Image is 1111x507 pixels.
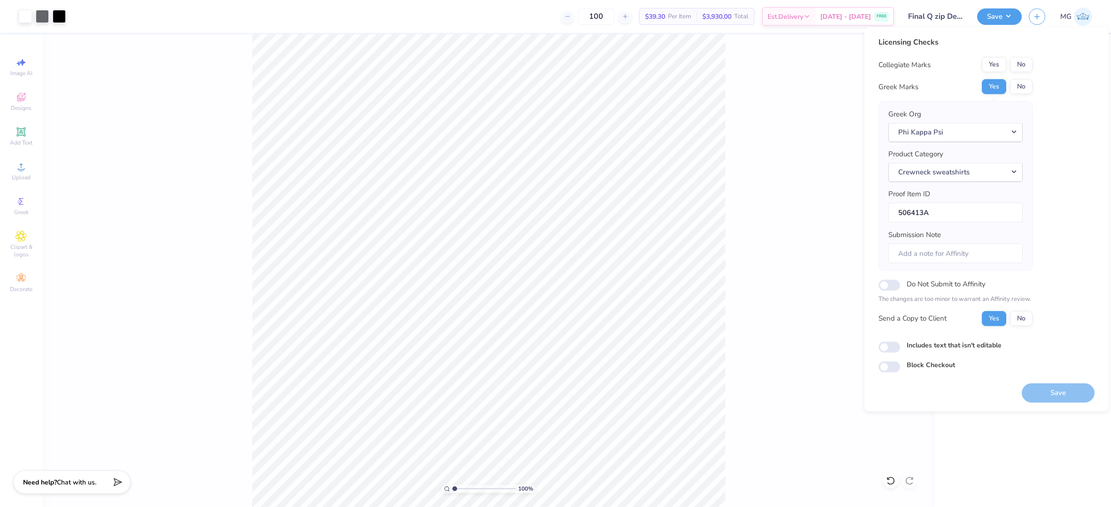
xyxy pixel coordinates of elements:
[878,37,1033,48] div: Licensing Checks
[982,57,1006,72] button: Yes
[878,295,1033,304] p: The changes are too minor to warrant an Affinity review.
[888,162,1023,182] button: Crewneck sweatshirts
[645,12,665,22] span: $39.30
[12,174,31,181] span: Upload
[907,360,955,369] label: Block Checkout
[907,340,1002,350] label: Includes text that isn't editable
[10,285,32,293] span: Decorate
[1060,11,1072,22] span: MG
[578,8,614,25] input: – –
[878,81,918,92] div: Greek Marks
[10,139,32,146] span: Add Text
[1010,311,1033,326] button: No
[14,208,29,216] span: Greek
[982,79,1006,94] button: Yes
[57,478,96,487] span: Chat with us.
[734,12,748,22] span: Total
[1010,79,1033,94] button: No
[901,7,970,26] input: Untitled Design
[977,8,1022,25] button: Save
[982,311,1006,326] button: Yes
[888,243,1023,263] input: Add a note for Affinity
[5,243,38,258] span: Clipart & logos
[702,12,731,22] span: $3,930.00
[878,313,947,324] div: Send a Copy to Client
[888,230,941,240] label: Submission Note
[668,12,691,22] span: Per Item
[10,69,32,77] span: Image AI
[1010,57,1033,72] button: No
[907,278,986,290] label: Do Not Submit to Affinity
[11,104,31,112] span: Designs
[1074,8,1092,26] img: Mary Grace
[888,149,943,160] label: Product Category
[878,59,931,70] div: Collegiate Marks
[877,13,886,20] span: FREE
[888,109,921,120] label: Greek Org
[518,484,533,493] span: 100 %
[1060,8,1092,26] a: MG
[820,12,871,22] span: [DATE] - [DATE]
[888,123,1023,142] button: Phi Kappa Psi
[888,189,930,200] label: Proof Item ID
[23,478,57,487] strong: Need help?
[768,12,803,22] span: Est. Delivery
